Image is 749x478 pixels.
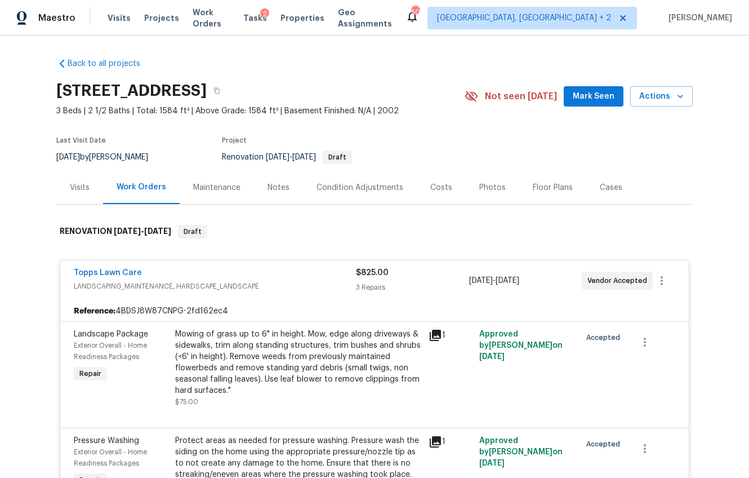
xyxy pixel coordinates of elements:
[266,153,316,161] span: -
[144,12,179,24] span: Projects
[485,91,557,102] span: Not seen [DATE]
[243,14,267,22] span: Tasks
[144,227,171,235] span: [DATE]
[479,182,506,193] div: Photos
[74,449,147,467] span: Exterior Overall - Home Readiness Packages
[74,269,142,277] a: Topps Lawn Care
[75,368,106,379] span: Repair
[56,151,162,164] div: by [PERSON_NAME]
[222,153,352,161] span: Renovation
[479,459,505,467] span: [DATE]
[356,269,389,277] span: $825.00
[260,8,269,20] div: 2
[496,277,519,285] span: [DATE]
[533,182,573,193] div: Floor Plans
[56,85,207,96] h2: [STREET_ADDRESS]
[292,153,316,161] span: [DATE]
[175,399,198,405] span: $75.00
[38,12,75,24] span: Maestro
[573,90,614,104] span: Mark Seen
[437,12,611,24] span: [GEOGRAPHIC_DATA], [GEOGRAPHIC_DATA] + 2
[56,105,465,117] span: 3 Beds | 2 1/2 Baths | Total: 1584 ft² | Above Grade: 1584 ft² | Basement Finished: N/A | 2002
[469,277,493,285] span: [DATE]
[586,439,625,450] span: Accepted
[429,329,472,342] div: 1
[564,86,623,107] button: Mark Seen
[74,281,356,292] span: LANDSCAPING_MAINTENANCE, HARDSCAPE_LANDSCAPE
[316,182,403,193] div: Condition Adjustments
[469,275,519,286] span: -
[175,329,422,396] div: Mowing of grass up to 6" in height. Mow, edge along driveways & sidewalks, trim along standing st...
[600,182,622,193] div: Cases
[266,153,289,161] span: [DATE]
[664,12,732,24] span: [PERSON_NAME]
[117,182,166,193] div: Work Orders
[108,12,131,24] span: Visits
[56,214,693,250] div: RENOVATION [DATE]-[DATE]Draft
[56,153,80,161] span: [DATE]
[630,86,693,107] button: Actions
[56,137,106,144] span: Last Visit Date
[74,342,147,360] span: Exterior Overall - Home Readiness Packages
[430,182,452,193] div: Costs
[587,275,652,286] span: Vendor Accepted
[60,225,171,238] h6: RENOVATION
[70,182,90,193] div: Visits
[479,437,563,467] span: Approved by [PERSON_NAME] on
[479,330,563,361] span: Approved by [PERSON_NAME] on
[74,330,148,338] span: Landscape Package
[114,227,171,235] span: -
[179,226,206,237] span: Draft
[114,227,141,235] span: [DATE]
[280,12,324,24] span: Properties
[338,7,392,29] span: Geo Assignments
[193,182,240,193] div: Maintenance
[356,282,469,293] div: 3 Repairs
[586,332,625,343] span: Accepted
[429,435,472,449] div: 1
[60,301,689,321] div: 4BDSJ8W87CNPG-2fd162ec4
[479,353,505,361] span: [DATE]
[207,81,227,101] button: Copy Address
[74,437,139,445] span: Pressure Washing
[267,182,289,193] div: Notes
[411,7,419,18] div: 50
[56,58,164,69] a: Back to all projects
[639,90,684,104] span: Actions
[193,7,230,29] span: Work Orders
[74,306,115,317] b: Reference:
[222,137,247,144] span: Project
[324,154,351,161] span: Draft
